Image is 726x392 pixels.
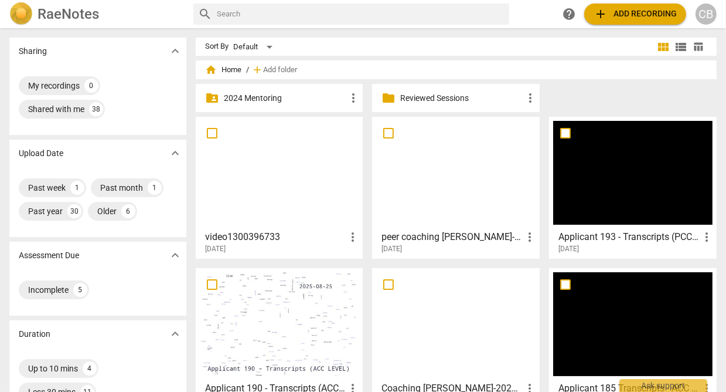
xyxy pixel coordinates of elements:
[67,204,81,218] div: 30
[523,91,537,105] span: more_vert
[166,325,184,343] button: Show more
[83,361,97,376] div: 4
[28,103,84,115] div: Shared with me
[700,230,714,244] span: more_vert
[690,38,707,56] button: Table view
[205,64,241,76] span: Home
[656,40,670,54] span: view_module
[655,38,672,56] button: Tile view
[594,7,677,21] span: Add recording
[400,92,523,104] p: Reviewed Sessions
[9,2,184,26] a: LogoRaeNotes
[73,283,87,297] div: 5
[562,7,576,21] span: help
[200,121,359,254] a: video1300396733[DATE]
[251,64,263,76] span: add
[224,92,347,104] p: 2024 Mentoring
[166,42,184,60] button: Show more
[100,182,143,194] div: Past month
[28,205,63,217] div: Past year
[205,230,346,244] h3: video1300396733
[28,80,80,92] div: My recordings
[217,5,505,23] input: Search
[205,64,217,76] span: home
[19,45,47,58] p: Sharing
[594,7,608,21] span: add
[28,182,66,194] div: Past week
[89,102,103,116] div: 38
[168,327,182,341] span: expand_more
[619,379,707,392] div: Ask support
[28,363,78,374] div: Up to 10 mins
[19,328,50,340] p: Duration
[168,248,182,262] span: expand_more
[523,230,537,244] span: more_vert
[148,181,162,195] div: 1
[28,284,69,296] div: Incomplete
[205,91,219,105] span: folder_shared
[38,6,99,22] h2: RaeNotes
[696,4,717,25] button: CB
[84,79,98,93] div: 0
[70,181,84,195] div: 1
[19,147,63,160] p: Upload Date
[553,121,713,254] a: Applicant 193 - Transcripts (PCC LEVEL)[DATE]
[584,4,686,25] button: Upload
[97,205,117,217] div: Older
[381,230,523,244] h3: peer coaching Tarah - Corey-20250822_110641-Meeting Recording
[346,230,360,244] span: more_vert
[19,249,79,262] p: Assessment Due
[205,244,226,254] span: [DATE]
[166,144,184,162] button: Show more
[381,244,402,254] span: [DATE]
[558,244,579,254] span: [DATE]
[381,91,396,105] span: folder
[9,2,33,26] img: Logo
[198,7,212,21] span: search
[168,146,182,160] span: expand_more
[672,38,690,56] button: List view
[233,38,277,56] div: Default
[205,42,229,51] div: Sort By
[168,44,182,58] span: expand_more
[246,66,249,75] span: /
[558,4,580,25] a: Help
[693,41,704,52] span: table_chart
[674,40,688,54] span: view_list
[121,204,135,218] div: 6
[558,230,700,244] h3: Applicant 193 - Transcripts (PCC LEVEL)
[263,66,297,75] span: Add folder
[346,91,360,105] span: more_vert
[376,121,536,254] a: peer coaching [PERSON_NAME]-20250822_110641-Meeting Recording[DATE]
[166,246,184,264] button: Show more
